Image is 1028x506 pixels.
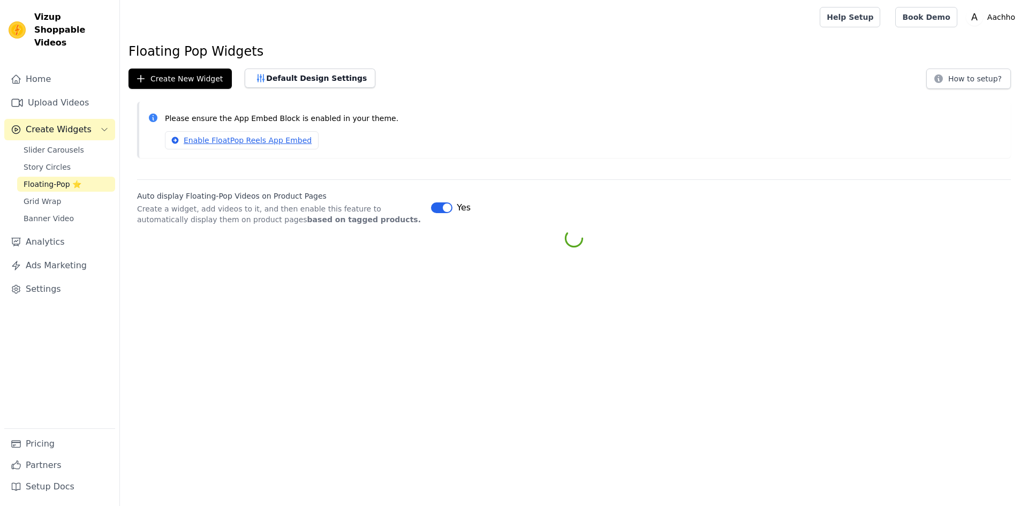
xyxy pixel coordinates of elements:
[165,131,319,149] a: Enable FloatPop Reels App Embed
[926,69,1011,89] button: How to setup?
[17,211,115,226] a: Banner Video
[4,455,115,476] a: Partners
[24,213,74,224] span: Banner Video
[17,194,115,209] a: Grid Wrap
[431,201,471,214] button: Yes
[4,69,115,90] a: Home
[128,69,232,89] button: Create New Widget
[9,21,26,39] img: Vizup
[4,255,115,276] a: Ads Marketing
[245,69,375,88] button: Default Design Settings
[966,7,1019,27] button: A Aachho
[17,160,115,175] a: Story Circles
[24,145,84,155] span: Slider Carousels
[24,179,81,190] span: Floating-Pop ⭐
[926,76,1011,86] a: How to setup?
[165,112,1002,125] p: Please ensure the App Embed Block is enabled in your theme.
[4,231,115,253] a: Analytics
[4,92,115,114] a: Upload Videos
[4,433,115,455] a: Pricing
[4,119,115,140] button: Create Widgets
[34,11,111,49] span: Vizup Shoppable Videos
[983,7,1019,27] p: Aachho
[4,278,115,300] a: Settings
[17,177,115,192] a: Floating-Pop ⭐
[26,123,92,136] span: Create Widgets
[4,476,115,497] a: Setup Docs
[137,191,422,201] label: Auto display Floating-Pop Videos on Product Pages
[820,7,880,27] a: Help Setup
[895,7,957,27] a: Book Demo
[307,215,421,224] strong: based on tagged products.
[17,142,115,157] a: Slider Carousels
[128,43,1019,60] h1: Floating Pop Widgets
[137,203,422,225] p: Create a widget, add videos to it, and then enable this feature to automatically display them on ...
[24,196,61,207] span: Grid Wrap
[971,12,978,22] text: A
[24,162,71,172] span: Story Circles
[457,201,471,214] span: Yes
